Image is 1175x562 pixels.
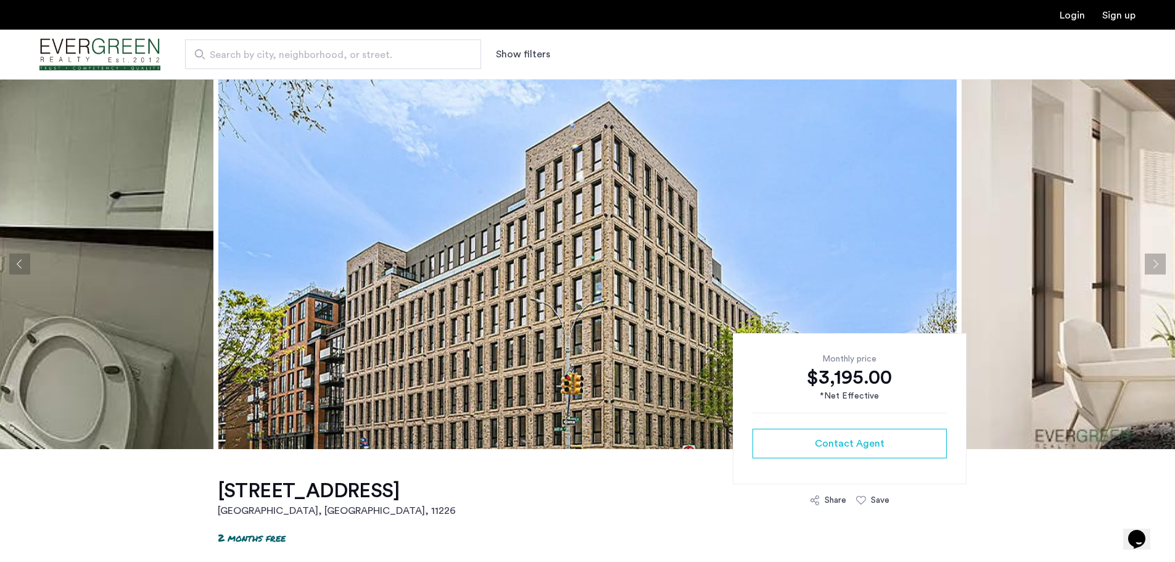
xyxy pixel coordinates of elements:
[825,494,846,506] div: Share
[218,503,456,518] h2: [GEOGRAPHIC_DATA], [GEOGRAPHIC_DATA] , 11226
[210,48,447,62] span: Search by city, neighborhood, or street.
[815,436,884,451] span: Contact Agent
[9,254,30,275] button: Previous apartment
[752,365,947,390] div: $3,195.00
[1145,254,1166,275] button: Next apartment
[1123,513,1163,550] iframe: chat widget
[218,531,286,545] p: 2 months free
[185,39,481,69] input: Apartment Search
[496,47,550,62] button: Show or hide filters
[218,479,456,518] a: [STREET_ADDRESS][GEOGRAPHIC_DATA], [GEOGRAPHIC_DATA], 11226
[218,79,957,449] img: apartment
[1060,10,1085,20] a: Login
[218,479,456,503] h1: [STREET_ADDRESS]
[752,353,947,365] div: Monthly price
[752,429,947,458] button: button
[871,494,889,506] div: Save
[39,31,160,78] a: Cazamio Logo
[1102,10,1136,20] a: Registration
[39,31,160,78] img: logo
[752,390,947,403] div: *Net Effective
